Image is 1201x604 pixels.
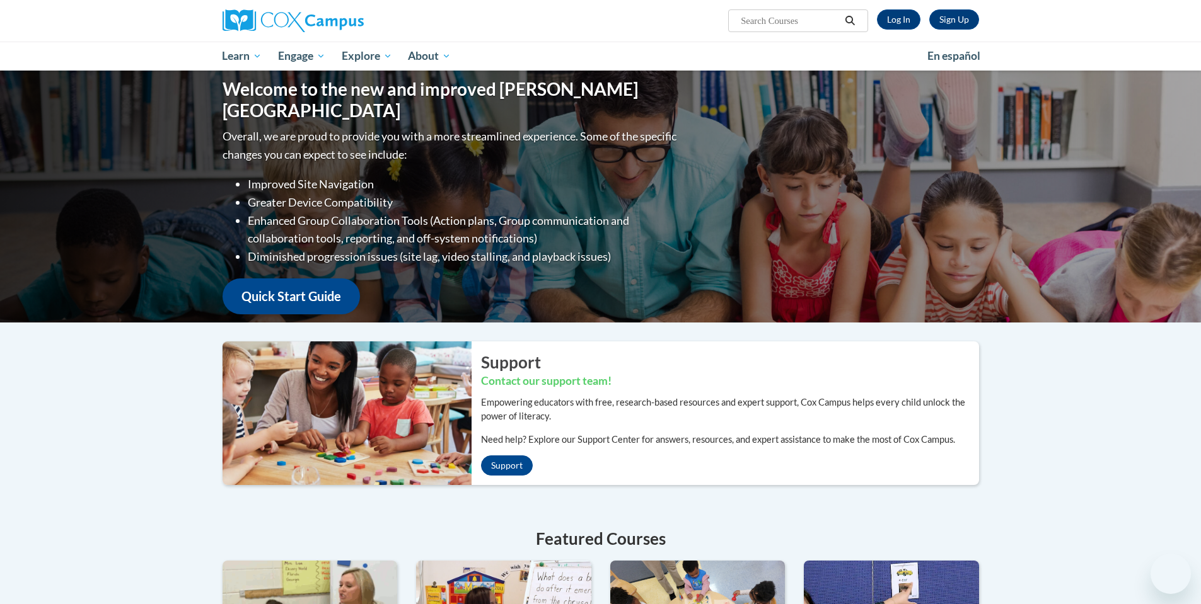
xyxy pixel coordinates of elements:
[278,48,325,64] span: Engage
[929,9,979,30] a: Register
[919,43,989,69] a: En español
[223,278,360,314] a: Quick Start Guide
[481,373,979,389] h3: Contact our support team!
[334,42,400,71] a: Explore
[877,9,920,30] a: Log In
[408,48,451,64] span: About
[481,433,979,447] p: Need help? Explore our Support Center for answers, resources, and expert assistance to make the m...
[481,396,979,423] p: Empowering educators with free, research-based resources and expert support, Cox Campus helps eve...
[214,42,270,71] a: Learn
[840,13,859,28] button: Search
[248,193,680,212] li: Greater Device Compatibility
[223,9,462,32] a: Cox Campus
[248,175,680,193] li: Improved Site Navigation
[213,341,472,485] img: ...
[248,212,680,248] li: Enhanced Group Collaboration Tools (Action plans, Group communication and collaboration tools, re...
[223,127,680,164] p: Overall, we are proud to provide you with a more streamlined experience. Some of the specific cha...
[248,248,680,266] li: Diminished progression issues (site lag, video stalling, and playback issues)
[740,13,840,28] input: Search Courses
[342,48,392,64] span: Explore
[927,49,980,62] span: En español
[204,42,998,71] div: Main menu
[223,527,979,551] h4: Featured Courses
[222,48,262,64] span: Learn
[223,79,680,121] h1: Welcome to the new and improved [PERSON_NAME][GEOGRAPHIC_DATA]
[481,455,533,476] a: Support
[481,351,979,373] h2: Support
[223,9,364,32] img: Cox Campus
[270,42,334,71] a: Engage
[400,42,459,71] a: About
[1151,554,1191,594] iframe: Button to launch messaging window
